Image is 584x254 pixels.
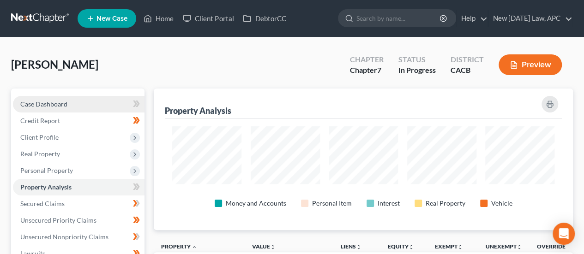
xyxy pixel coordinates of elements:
a: Valueunfold_more [252,243,276,250]
a: Unsecured Priority Claims [13,212,144,229]
a: Property expand_less [161,243,197,250]
a: Credit Report [13,112,144,129]
div: Open Intercom Messenger [553,223,575,245]
span: New Case [96,15,127,22]
i: unfold_more [517,244,522,250]
span: Personal Property [20,166,73,174]
span: Property Analysis [20,183,72,191]
span: Unsecured Priority Claims [20,216,96,224]
a: Exemptunfold_more [435,243,463,250]
button: Preview [499,54,562,75]
a: Home [139,10,178,27]
span: 7 [377,65,381,74]
div: CACB [451,65,484,76]
div: Personal Item [312,199,352,208]
span: Credit Report [20,117,60,124]
a: Secured Claims [13,195,144,212]
div: Interest [378,199,400,208]
a: New [DATE] Law, APC [488,10,572,27]
div: District [451,54,484,65]
a: Unexemptunfold_more [486,243,522,250]
a: DebtorCC [238,10,290,27]
i: unfold_more [356,244,361,250]
input: Search by name... [356,10,441,27]
div: Property Analysis [165,105,231,116]
div: Status [398,54,436,65]
span: Unsecured Nonpriority Claims [20,233,108,241]
span: Real Property [20,150,60,158]
a: Liensunfold_more [341,243,361,250]
span: Client Profile [20,133,59,141]
span: [PERSON_NAME] [11,58,98,71]
a: Property Analysis [13,179,144,195]
span: Secured Claims [20,200,65,207]
a: Unsecured Nonpriority Claims [13,229,144,245]
a: Client Portal [178,10,238,27]
a: Equityunfold_more [388,243,414,250]
div: Real Property [426,199,465,208]
i: unfold_more [409,244,414,250]
div: Money and Accounts [226,199,286,208]
i: expand_less [192,244,197,250]
div: Chapter [350,54,384,65]
i: unfold_more [270,244,276,250]
a: Case Dashboard [13,96,144,112]
a: Help [457,10,488,27]
div: In Progress [398,65,436,76]
div: Vehicle [491,199,512,208]
div: Chapter [350,65,384,76]
span: Case Dashboard [20,100,67,108]
i: unfold_more [458,244,463,250]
